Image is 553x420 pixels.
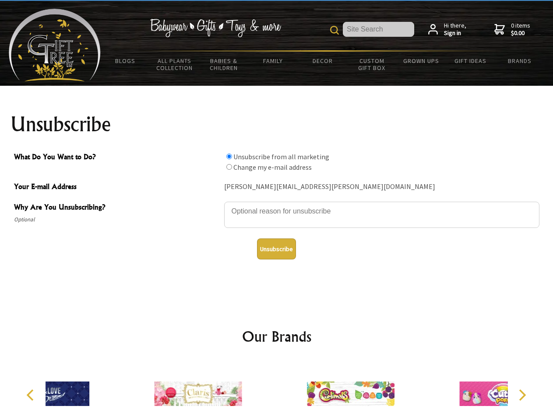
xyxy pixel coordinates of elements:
span: Optional [14,214,220,225]
span: Your E-mail Address [14,181,220,194]
button: Next [512,385,532,405]
span: Hi there, [444,22,466,37]
a: Brands [495,52,545,70]
img: Babywear - Gifts - Toys & more [150,19,281,37]
img: product search [330,26,339,35]
strong: Sign in [444,29,466,37]
a: All Plants Collection [150,52,200,77]
a: Babies & Children [199,52,249,77]
a: Family [249,52,298,70]
img: Babyware - Gifts - Toys and more... [9,9,101,81]
strong: $0.00 [511,29,530,37]
span: What Do You Want to Do? [14,151,220,164]
input: Site Search [343,22,414,37]
a: Custom Gift Box [347,52,397,77]
a: Grown Ups [396,52,446,70]
input: What Do You Want to Do? [226,154,232,159]
div: [PERSON_NAME][EMAIL_ADDRESS][PERSON_NAME][DOMAIN_NAME] [224,180,539,194]
label: Change my e-mail address [233,163,312,171]
h1: Unsubscribe [11,114,543,135]
a: 0 items$0.00 [494,22,530,37]
button: Unsubscribe [257,238,296,259]
a: Hi there,Sign in [428,22,466,37]
h2: Our Brands [18,326,536,347]
input: What Do You Want to Do? [226,164,232,170]
textarea: Why Are You Unsubscribing? [224,202,539,228]
button: Previous [22,385,41,405]
label: Unsubscribe from all marketing [233,152,329,161]
a: Gift Ideas [446,52,495,70]
span: Why Are You Unsubscribing? [14,202,220,214]
a: Decor [298,52,347,70]
a: BLOGS [101,52,150,70]
span: 0 items [511,21,530,37]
